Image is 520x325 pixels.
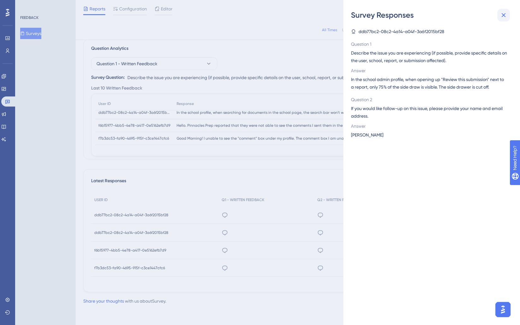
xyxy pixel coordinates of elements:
span: Describe the issue you are experiencing (if possible, provide specific details on the user, schoo... [351,49,507,64]
span: Question 2 [351,96,507,103]
div: Survey Responses [351,10,512,20]
span: [PERSON_NAME] [351,131,383,139]
span: Answer [351,67,507,74]
span: If you would like follow-up on this issue, please provide your name and email address. [351,105,507,120]
iframe: UserGuiding AI Assistant Launcher [494,300,512,319]
span: In the school admin profile, when opening up "Review this submission" next to a report, only 75% ... [351,76,507,91]
span: Question 1 [351,40,507,48]
span: ddb77bc2-08c2-4a14-a04f-3a6f2015bf28 [359,28,444,35]
span: Answer [351,122,507,130]
span: Need Help? [15,2,39,9]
